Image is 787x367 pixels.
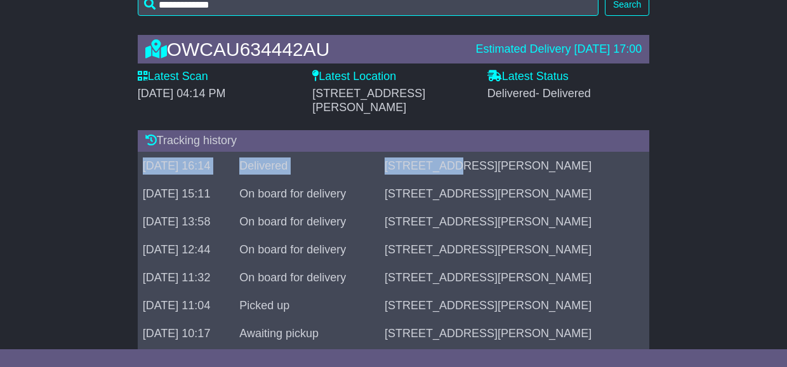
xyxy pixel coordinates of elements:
[138,291,235,319] td: [DATE] 11:04
[234,291,380,319] td: Picked up
[380,291,649,319] td: [STREET_ADDRESS][PERSON_NAME]
[380,319,649,347] td: [STREET_ADDRESS][PERSON_NAME]
[536,87,591,100] span: - Delivered
[312,87,425,114] span: [STREET_ADDRESS][PERSON_NAME]
[138,208,235,236] td: [DATE] 13:58
[234,264,380,291] td: On board for delivery
[138,180,235,208] td: [DATE] 15:11
[312,70,396,84] label: Latest Location
[138,87,226,100] span: [DATE] 04:14 PM
[380,236,649,264] td: [STREET_ADDRESS][PERSON_NAME]
[139,39,470,60] div: OWCAU634442AU
[380,180,649,208] td: [STREET_ADDRESS][PERSON_NAME]
[234,319,380,347] td: Awaiting pickup
[487,87,591,100] span: Delivered
[234,152,380,180] td: Delivered
[234,180,380,208] td: On board for delivery
[476,43,642,57] div: Estimated Delivery [DATE] 17:00
[138,264,235,291] td: [DATE] 11:32
[380,264,649,291] td: [STREET_ADDRESS][PERSON_NAME]
[234,236,380,264] td: On board for delivery
[138,319,235,347] td: [DATE] 10:17
[138,152,235,180] td: [DATE] 16:14
[138,130,650,152] div: Tracking history
[138,70,208,84] label: Latest Scan
[487,70,569,84] label: Latest Status
[138,236,235,264] td: [DATE] 12:44
[234,208,380,236] td: On board for delivery
[380,152,649,180] td: [STREET_ADDRESS][PERSON_NAME]
[380,208,649,236] td: [STREET_ADDRESS][PERSON_NAME]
